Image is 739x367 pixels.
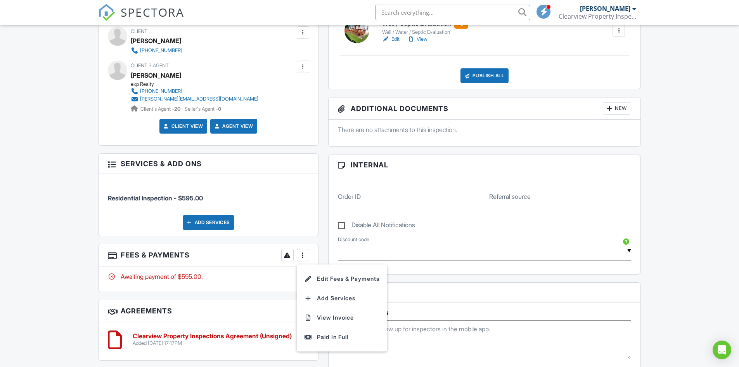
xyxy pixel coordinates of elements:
span: Client's Agent [131,63,169,68]
input: Search everything... [375,5,530,20]
h3: Notes [329,283,641,303]
h6: Clearview Property Inspections Agreement (Unsigned) [133,333,292,340]
div: [PERSON_NAME] [580,5,630,12]
div: [PERSON_NAME] [131,35,181,47]
div: Add Services [183,215,234,230]
a: [PHONE_NUMBER] [131,87,258,95]
div: Clearview Property Inspections & Preservation LLC [559,12,636,20]
strong: 0 [218,106,221,112]
a: [PERSON_NAME] [131,70,181,81]
div: exp Realty [131,81,265,87]
a: Client View [162,122,203,130]
li: Service: Residential Inspection [108,180,309,209]
div: Awaiting payment of $595.00. [108,272,309,281]
a: View [407,35,427,43]
a: [PHONE_NUMBER] [131,47,182,54]
img: The Best Home Inspection Software - Spectora [98,4,115,21]
p: There are no attachments to this inspection. [338,125,632,134]
h5: Inspector Notes [338,309,632,317]
a: Edit [382,35,400,43]
h3: Agreements [99,300,318,322]
h3: Internal [329,155,641,175]
div: Publish All [460,68,509,83]
div: Well / Water / Septic Evaluation [382,29,468,35]
label: Referral source [489,192,531,201]
label: Discount code [338,236,369,243]
div: [PHONE_NUMBER] [140,47,182,54]
label: Disable All Notifications [338,221,415,231]
a: SPECTORA [98,10,184,27]
div: Open Intercom Messenger [713,341,731,359]
div: [PHONE_NUMBER] [140,88,182,94]
span: Client's Agent - [140,106,182,112]
a: Agent View [213,122,253,130]
h3: Additional Documents [329,97,641,120]
span: Seller's Agent - [185,106,221,112]
h3: Services & Add ons [99,154,318,174]
a: [PERSON_NAME][EMAIL_ADDRESS][DOMAIN_NAME] [131,95,258,103]
a: Well / Septic Evaluation Well / Water / Septic Evaluation [382,19,468,36]
span: Client [131,28,147,34]
label: Order ID [338,192,361,201]
a: Clearview Property Inspections Agreement (Unsigned) Added [DATE] 17:17PM [133,333,292,346]
div: New [603,102,631,115]
div: [PERSON_NAME][EMAIL_ADDRESS][DOMAIN_NAME] [140,96,258,102]
div: Added [DATE] 17:17PM [133,340,292,346]
span: SPECTORA [121,4,184,20]
span: Residential Inspection - $595.00 [108,194,203,202]
strong: 20 [174,106,180,112]
h3: Fees & Payments [99,244,318,266]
